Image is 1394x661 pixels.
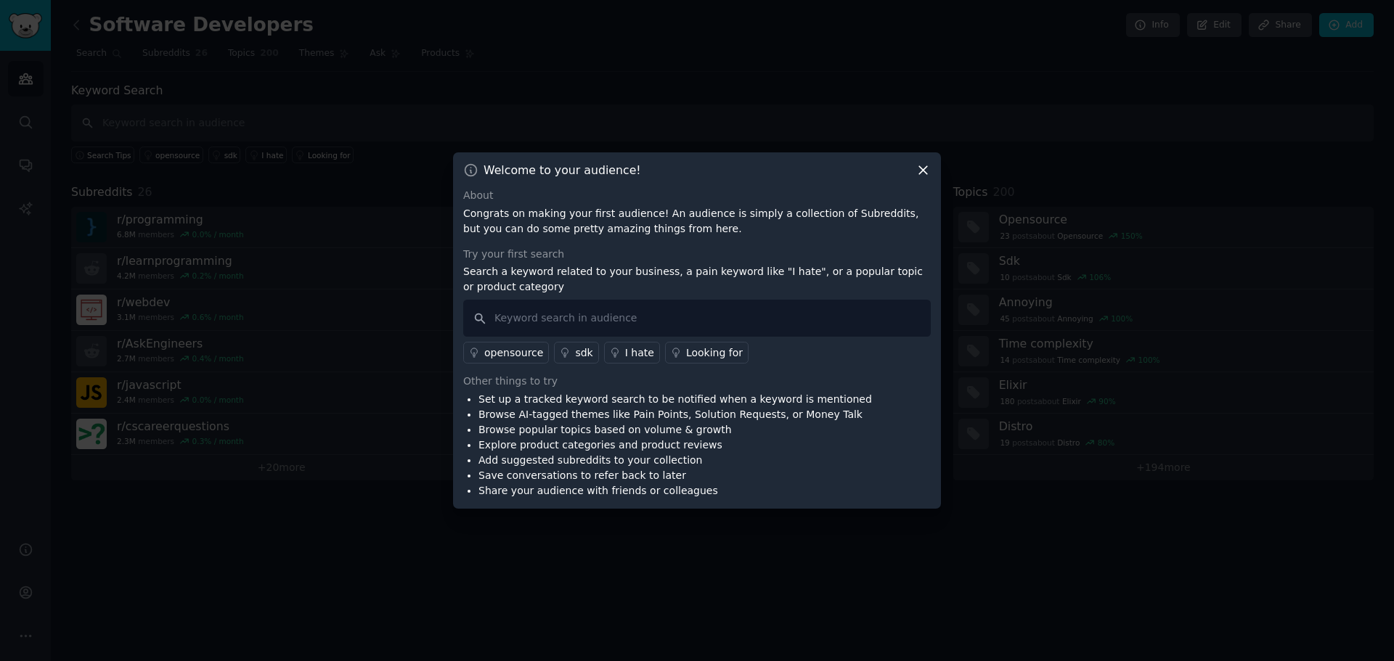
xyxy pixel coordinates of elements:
input: Keyword search in audience [463,300,931,337]
a: sdk [554,342,598,364]
li: Browse AI-tagged themes like Pain Points, Solution Requests, or Money Talk [478,407,872,422]
div: I hate [625,345,654,361]
p: Search a keyword related to your business, a pain keyword like "I hate", or a popular topic or pr... [463,264,931,295]
li: Browse popular topics based on volume & growth [478,422,872,438]
div: opensource [484,345,543,361]
div: Other things to try [463,374,931,389]
div: Looking for [686,345,743,361]
a: opensource [463,342,549,364]
div: About [463,188,931,203]
li: Save conversations to refer back to later [478,468,872,483]
div: Try your first search [463,247,931,262]
li: Add suggested subreddits to your collection [478,453,872,468]
li: Explore product categories and product reviews [478,438,872,453]
a: I hate [604,342,660,364]
li: Share your audience with friends or colleagues [478,483,872,498]
h3: Welcome to your audience! [484,163,641,178]
div: sdk [575,345,592,361]
a: Looking for [665,342,749,364]
p: Congrats on making your first audience! An audience is simply a collection of Subreddits, but you... [463,206,931,237]
li: Set up a tracked keyword search to be notified when a keyword is mentioned [478,392,872,407]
